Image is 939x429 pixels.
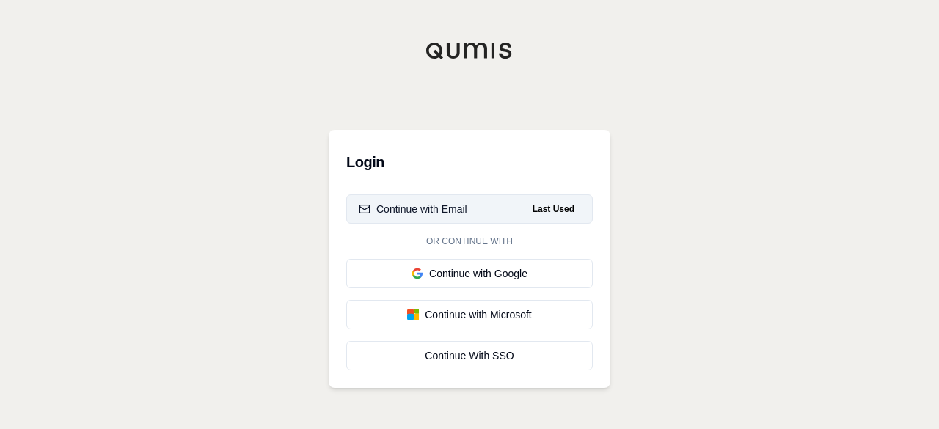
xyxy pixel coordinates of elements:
img: Qumis [425,42,514,59]
div: Continue With SSO [359,348,580,363]
button: Continue with EmailLast Used [346,194,593,224]
span: Or continue with [420,235,519,247]
span: Last Used [527,200,580,218]
a: Continue With SSO [346,341,593,370]
h3: Login [346,147,593,177]
div: Continue with Microsoft [359,307,580,322]
div: Continue with Email [359,202,467,216]
button: Continue with Microsoft [346,300,593,329]
div: Continue with Google [359,266,580,281]
button: Continue with Google [346,259,593,288]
